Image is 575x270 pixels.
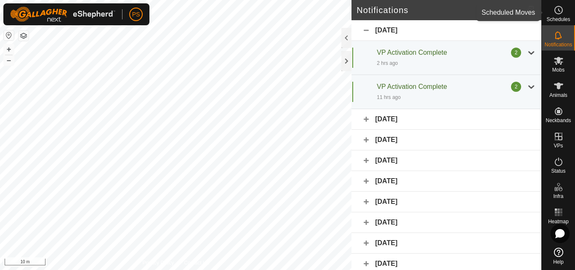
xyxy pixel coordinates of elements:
[553,194,563,199] span: Infra
[511,48,521,58] div: 2
[377,83,447,90] span: VP Activation Complete
[546,118,571,123] span: Neckbands
[546,17,570,22] span: Schedules
[351,212,541,233] div: [DATE]
[357,5,523,15] h2: Notifications
[548,219,569,224] span: Heatmap
[132,10,140,19] span: PS
[351,20,541,41] div: [DATE]
[10,7,115,22] img: Gallagher Logo
[377,49,447,56] span: VP Activation Complete
[351,192,541,212] div: [DATE]
[553,259,564,265] span: Help
[351,171,541,192] div: [DATE]
[4,44,14,54] button: +
[552,67,564,72] span: Mobs
[4,55,14,65] button: –
[377,59,398,67] div: 2 hrs ago
[377,94,401,101] div: 11 hrs ago
[351,130,541,150] div: [DATE]
[351,150,541,171] div: [DATE]
[511,82,521,92] div: 2
[184,259,209,267] a: Contact Us
[545,42,572,47] span: Notifications
[542,244,575,268] a: Help
[351,233,541,254] div: [DATE]
[19,31,29,41] button: Map Layers
[549,93,567,98] span: Animals
[551,168,565,174] span: Status
[351,109,541,130] div: [DATE]
[554,143,563,148] span: VPs
[143,259,174,267] a: Privacy Policy
[4,30,14,40] button: Reset Map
